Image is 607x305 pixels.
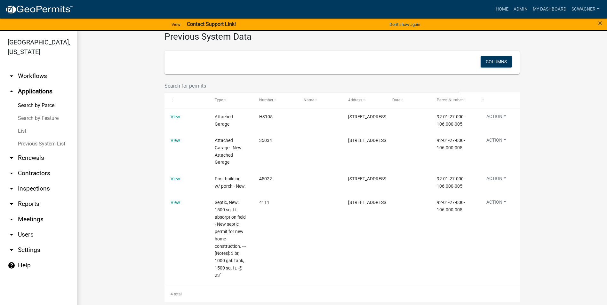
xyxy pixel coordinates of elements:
a: Home [493,3,511,15]
span: 92-01-27-000-106.000-005 [437,138,465,150]
i: help [8,262,15,269]
a: View [169,19,183,30]
span: Attached Garage - New. Attached Garage [215,138,243,165]
datatable-header-cell: Type [209,92,253,108]
span: Post building w/ porch - New. [215,176,246,189]
span: 8675 NORTH ETNA ROAD [348,114,387,119]
span: 92-01-27-000-106.000-005 [437,176,465,189]
h3: Previous System Data [164,24,520,43]
i: arrow_drop_down [8,169,15,177]
span: 45022 [259,176,272,181]
button: Don't show again [387,19,423,30]
i: arrow_drop_down [8,200,15,208]
i: arrow_drop_down [8,246,15,254]
a: My Dashboard [530,3,569,15]
input: Search for permits [164,79,459,92]
span: 92-01-27-000-106.000-005 [437,200,465,212]
a: View [171,200,180,205]
button: Columns [481,56,512,67]
datatable-header-cell: Number [253,92,298,108]
span: Attached Garage [215,114,233,127]
span: Address [348,98,362,102]
i: arrow_drop_down [8,154,15,162]
span: Septic, New: 1500 sq. ft. absorption field - New septic permit for new home construction. --- [No... [215,200,246,278]
span: Number [259,98,273,102]
a: View [171,114,180,119]
span: 8675 NORTH ETNA ROAD [348,176,387,181]
i: arrow_drop_down [8,231,15,239]
i: arrow_drop_up [8,88,15,95]
span: Name [304,98,314,102]
span: 8675 NORTH ETNA ROAD [348,138,387,143]
a: Admin [511,3,530,15]
strong: Contact Support Link! [187,21,236,27]
span: Date [392,98,400,102]
i: arrow_drop_down [8,72,15,80]
button: Action [481,137,511,146]
a: View [171,138,180,143]
a: scwagner [569,3,602,15]
div: 4 total [164,286,520,302]
span: 92-01-27-000-106.000-005 [437,114,465,127]
span: 8675 NORTH ETNA ROAD [348,200,387,205]
button: Action [481,113,511,122]
span: Type [215,98,223,102]
button: Close [598,19,602,27]
span: 4111 [259,200,269,205]
datatable-header-cell: Parcel Number [431,92,475,108]
span: Parcel Number [437,98,463,102]
a: View [171,176,180,181]
i: arrow_drop_down [8,185,15,192]
button: Action [481,175,511,184]
datatable-header-cell: Name [298,92,342,108]
span: × [598,19,602,27]
span: H3105 [259,114,273,119]
i: arrow_drop_down [8,215,15,223]
span: 35034 [259,138,272,143]
button: Action [481,199,511,208]
datatable-header-cell: Address [342,92,387,108]
datatable-header-cell: Date [386,92,431,108]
